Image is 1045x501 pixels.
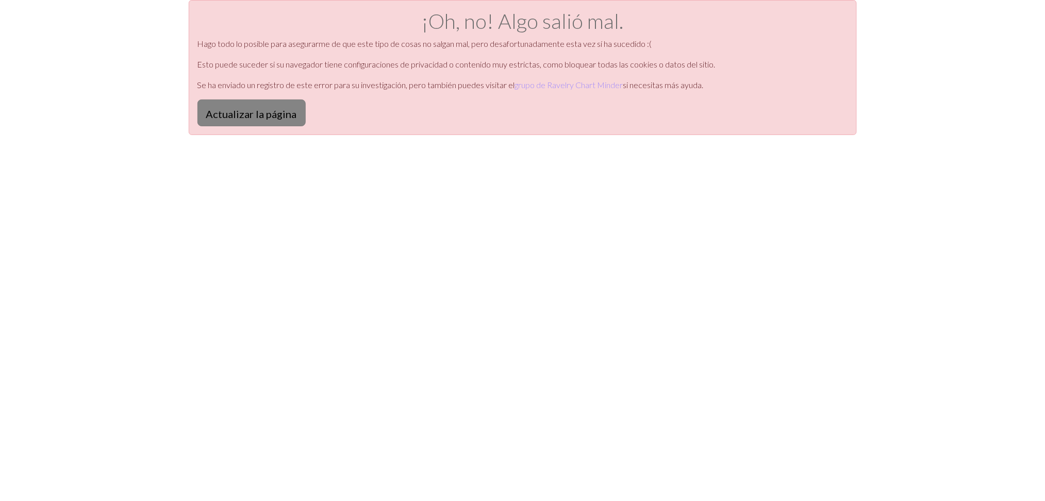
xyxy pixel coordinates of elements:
font: ¡Oh, no! Algo salió mal. [422,9,624,34]
font: Esto puede suceder si su navegador tiene configuraciones de privacidad o contenido muy estrictas,... [197,59,716,69]
font: si necesitas más ayuda. [623,80,704,90]
button: Actualizar la página [197,99,306,126]
font: Hago todo lo posible para asegurarme de que este tipo de cosas no salgan mal, pero desafortunadam... [197,39,652,48]
a: grupo de Ravelry Chart Minder [515,80,623,90]
font: Se ha enviado un registro de este error para su investigación, pero también puedes visitar el [197,80,515,90]
font: Actualizar la página [206,108,297,120]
